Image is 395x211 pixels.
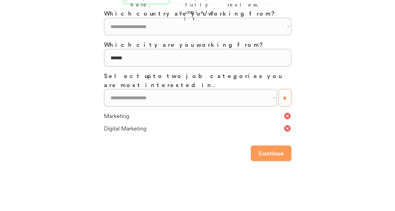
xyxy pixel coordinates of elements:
h3: Select up to two job categories you are most interested in. [104,71,291,89]
div: Marketing [104,112,284,120]
button: cancel [284,112,291,120]
button: Continue [251,145,291,161]
div: Digital Marketing [104,125,284,132]
h3: Which country are you working from? [104,9,291,18]
button: cancel [284,125,291,132]
button: + [279,89,291,106]
h3: Which city are you working from? [104,40,291,49]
